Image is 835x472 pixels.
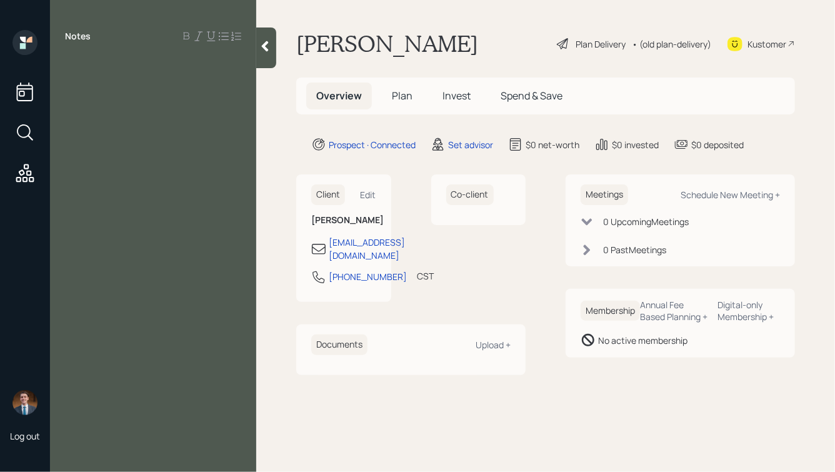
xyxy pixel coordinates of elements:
[329,236,405,262] div: [EMAIL_ADDRESS][DOMAIN_NAME]
[446,184,494,205] h6: Co-client
[392,89,412,103] span: Plan
[581,301,640,321] h6: Membership
[361,189,376,201] div: Edit
[581,184,628,205] h6: Meetings
[603,243,666,256] div: 0 Past Meeting s
[12,390,37,415] img: hunter_neumayer.jpg
[311,215,376,226] h6: [PERSON_NAME]
[10,430,40,442] div: Log out
[603,215,689,228] div: 0 Upcoming Meeting s
[442,89,471,103] span: Invest
[691,138,744,151] div: $0 deposited
[448,138,493,151] div: Set advisor
[316,89,362,103] span: Overview
[296,30,478,58] h1: [PERSON_NAME]
[476,339,511,351] div: Upload +
[598,334,687,347] div: No active membership
[681,189,780,201] div: Schedule New Meeting +
[640,299,708,323] div: Annual Fee Based Planning +
[632,38,711,51] div: • (old plan-delivery)
[311,334,367,355] h6: Documents
[747,38,786,51] div: Kustomer
[417,269,434,283] div: CST
[501,89,562,103] span: Spend & Save
[576,38,626,51] div: Plan Delivery
[612,138,659,151] div: $0 invested
[329,138,416,151] div: Prospect · Connected
[311,184,345,205] h6: Client
[718,299,780,323] div: Digital-only Membership +
[329,270,407,283] div: [PHONE_NUMBER]
[526,138,579,151] div: $0 net-worth
[65,30,91,43] label: Notes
